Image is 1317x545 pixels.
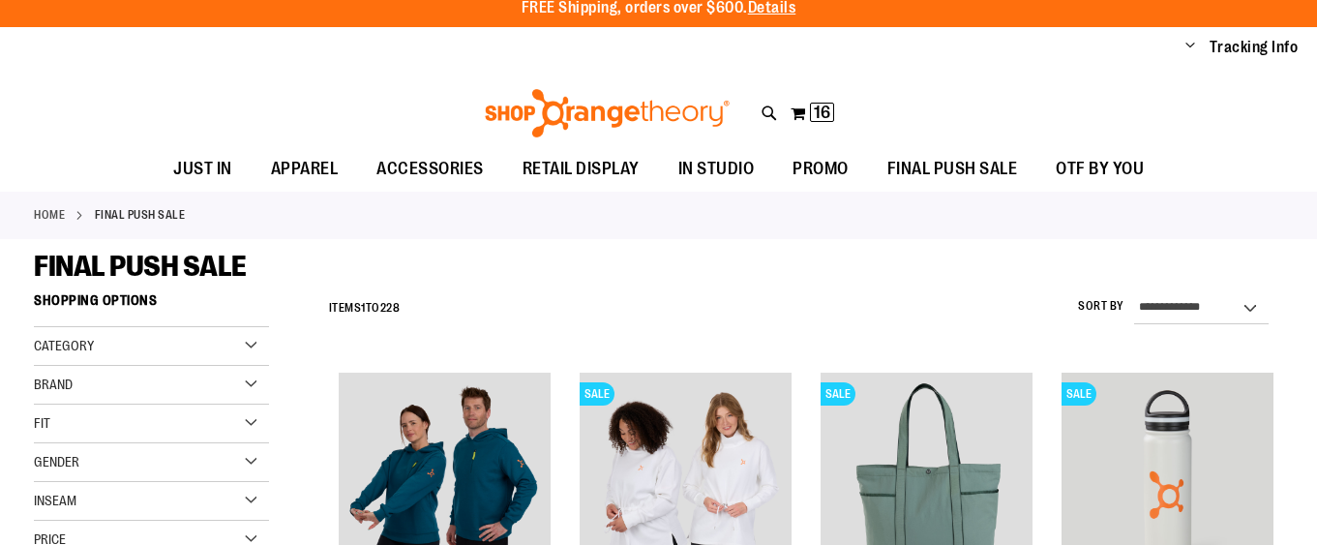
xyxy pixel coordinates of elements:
[271,147,339,191] span: APPAREL
[380,301,401,315] span: 228
[1210,37,1299,58] a: Tracking Info
[154,147,252,192] a: JUST IN
[1078,298,1124,315] label: Sort By
[523,147,640,191] span: RETAIL DISPLAY
[34,284,269,327] strong: Shopping Options
[1185,38,1195,57] button: Account menu
[361,301,366,315] span: 1
[868,147,1037,191] a: FINAL PUSH SALE
[793,147,849,191] span: PROMO
[34,250,247,283] span: FINAL PUSH SALE
[887,147,1018,191] span: FINAL PUSH SALE
[95,206,186,224] strong: FINAL PUSH SALE
[34,338,94,353] span: Category
[329,293,401,323] h2: Items to
[1056,147,1144,191] span: OTF BY YOU
[503,147,659,192] a: RETAIL DISPLAY
[376,147,484,191] span: ACCESSORIES
[173,147,232,191] span: JUST IN
[34,206,65,224] a: Home
[34,415,50,431] span: Fit
[659,147,774,192] a: IN STUDIO
[814,103,830,122] span: 16
[482,89,733,137] img: Shop Orangetheory
[357,147,503,192] a: ACCESSORIES
[34,493,76,508] span: Inseam
[1036,147,1163,192] a: OTF BY YOU
[821,382,855,406] span: SALE
[252,147,358,192] a: APPAREL
[678,147,755,191] span: IN STUDIO
[580,382,614,406] span: SALE
[773,147,868,192] a: PROMO
[1062,382,1096,406] span: SALE
[34,454,79,469] span: Gender
[34,377,73,392] span: Brand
